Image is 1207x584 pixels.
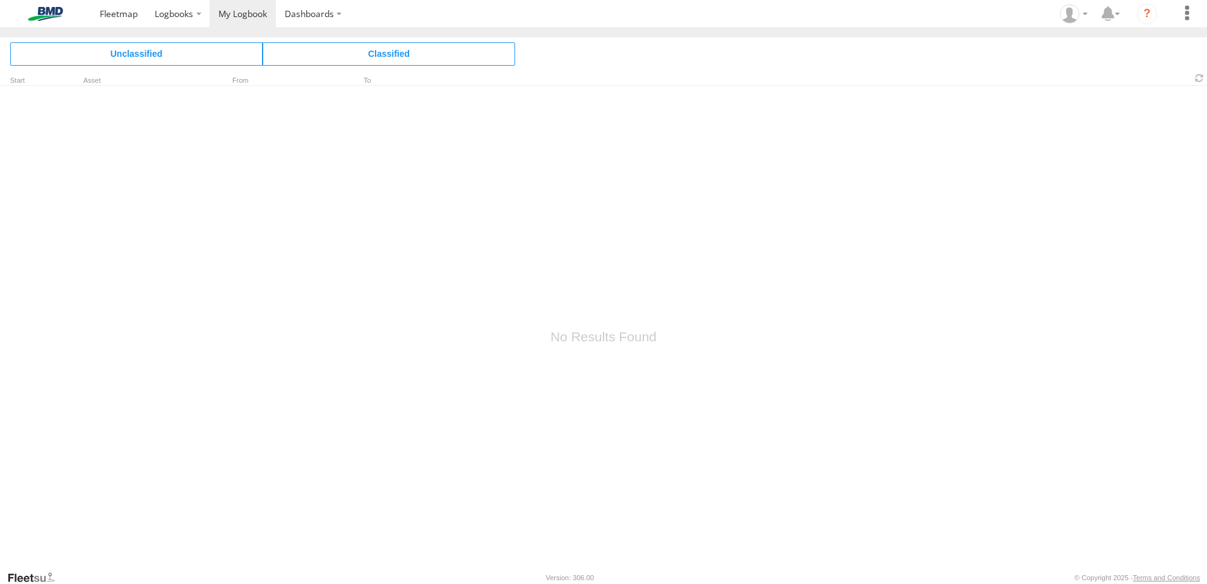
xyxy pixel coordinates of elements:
div: Version: 306.00 [546,574,594,581]
span: Click to view Unclassified Trips [10,42,263,65]
span: Refresh [1192,72,1207,84]
i: ? [1137,4,1157,24]
div: Steven Bennett [1055,4,1092,23]
a: Terms and Conditions [1133,574,1200,581]
div: Click to Sort [10,78,48,84]
div: To [346,78,472,84]
div: From [215,78,341,84]
div: © Copyright 2025 - [1074,574,1200,581]
span: Click to view Classified Trips [263,42,515,65]
a: Visit our Website [7,571,65,584]
img: bmd-logo.svg [13,7,78,21]
div: Asset [83,78,210,84]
